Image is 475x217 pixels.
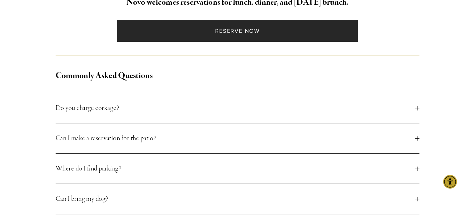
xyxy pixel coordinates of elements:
span: Where do I find parking? [56,163,415,174]
div: Accessibility Menu [443,175,457,189]
h2: Commonly Asked Questions [56,69,420,82]
span: Can I bring my dog? [56,193,415,205]
button: Can I make a reservation for the patio? [56,123,420,153]
button: Do you charge corkage? [56,93,420,123]
span: Do you charge corkage? [56,102,415,114]
span: Can I make a reservation for the patio? [56,133,415,144]
button: Can I bring my dog? [56,184,420,214]
a: Reserve Now [117,20,358,42]
button: Where do I find parking? [56,154,420,184]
